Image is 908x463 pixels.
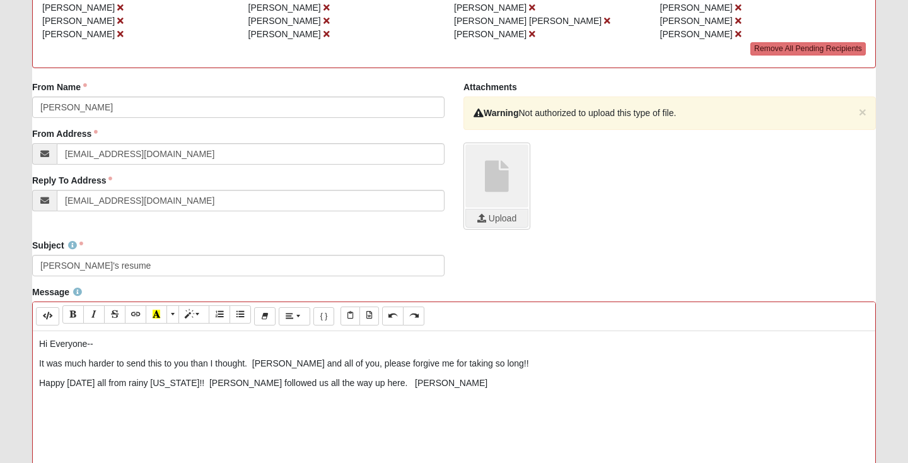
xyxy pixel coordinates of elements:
span: [PERSON_NAME] [660,16,733,26]
span: [PERSON_NAME] [42,29,115,39]
button: Merge Field [313,307,335,325]
button: Unordered list (⌘+⇧+NUM7) [230,305,251,324]
button: × [859,105,866,119]
button: Paste from Word [359,307,379,325]
button: Paragraph [279,307,310,325]
span: [PERSON_NAME] [PERSON_NAME] [454,16,602,26]
button: Redo (⌘+⇧+Z) [403,307,424,325]
button: Code Editor [36,307,59,325]
button: Style [178,305,209,324]
button: Remove Font Style (⌘+\) [254,307,276,325]
a: Remove All Pending Recipients [750,42,866,56]
button: Ordered list (⌘+⇧+NUM8) [209,305,230,324]
p: Happy [DATE] all from rainy [US_STATE]!! [PERSON_NAME] followed us all the way up here. [PERSON_N... [39,377,869,390]
strong: Warning [474,108,518,118]
button: Undo (⌘+Z) [382,307,404,325]
span: [PERSON_NAME] [248,16,321,26]
label: From Address [32,127,98,140]
label: Attachments [463,81,517,93]
span: [PERSON_NAME] [42,16,115,26]
div: Not authorized to upload this type of file. [463,97,876,130]
span: [PERSON_NAME] [660,29,733,39]
label: Reply To Address [32,174,112,187]
span: [PERSON_NAME] [454,3,527,13]
span: [PERSON_NAME] [248,3,321,13]
button: Recent Color [146,305,167,324]
span: [PERSON_NAME] [454,29,527,39]
span: [PERSON_NAME] [42,3,115,13]
button: Bold (⌘+B) [62,305,84,324]
button: Italic (⌘+I) [83,305,105,324]
button: Strikethrough (⌘+⇧+S) [104,305,125,324]
button: More Color [166,305,179,324]
label: Subject [32,239,83,252]
span: [PERSON_NAME] [660,3,733,13]
p: Hi Everyone-- [39,337,869,351]
label: From Name [32,81,87,93]
label: Message [32,286,82,298]
p: It was much harder to send this to you than I thought. [PERSON_NAME] and all of you, please forgi... [39,357,869,370]
span: [PERSON_NAME] [248,29,321,39]
button: Link (⌘+K) [125,305,146,324]
button: Paste Text [340,307,360,325]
